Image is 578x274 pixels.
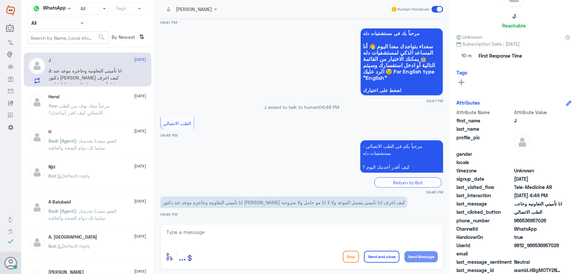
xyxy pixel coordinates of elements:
[514,184,562,191] span: Tele-Medicine AR
[134,198,146,204] span: [DATE]
[7,237,15,245] i: check
[514,225,562,232] span: 2
[134,233,146,239] span: [DATE]
[456,242,513,249] span: UserId
[514,200,562,207] span: انا تأميني التعاونيه وحاجزه موعد عند دكتور نسائيه كيف اعرف اذا تأميني يشمل الموعد ولا لا انا مو ح...
[514,267,562,274] span: wamid.HBgMOTY2NTM2OTU3MDI2FQIAEhgUM0EzRjc3QURENDRCMURENUUyNEUA
[456,217,513,224] span: phone_number
[179,249,186,264] button: ...
[364,251,399,263] button: Send and close
[29,164,45,181] img: defaultAdmin.png
[514,217,562,224] span: 966536957026
[363,88,441,93] span: اضغط على اختيارك
[456,159,513,166] span: locale
[514,208,562,215] span: الطب الاتصالي
[4,257,17,269] button: Avatar
[49,234,97,240] h5: A. Turki
[456,200,513,207] span: last_message
[31,4,41,14] img: whatsapp.png
[514,109,562,116] span: Attribute Value
[29,234,45,251] img: defaultAdmin.png
[456,267,513,274] span: last_message_id
[514,134,531,151] img: defaultAdmin.png
[456,109,513,116] span: Attribute Name
[343,251,359,263] button: Drop
[49,199,71,205] h5: A Balubaid
[29,199,45,216] img: defaultAdmin.png
[514,151,562,158] span: null
[456,69,467,75] h6: Tags
[514,175,562,182] span: 2025-09-16T13:47:53.446Z
[49,138,77,144] span: Badr (Agent)
[456,134,513,149] span: profile_pic
[98,33,106,41] span: search
[514,242,562,249] span: 9812_966536957026
[163,120,191,126] span: الطب الاتصالي
[456,184,513,191] span: last_visited_flow
[49,58,51,63] h5: J
[514,258,562,265] span: 0
[514,167,562,174] span: Unknown
[514,234,562,241] span: true
[514,250,562,257] span: null
[456,234,513,241] span: HandoverOn
[456,208,513,215] span: last_clicked_button
[426,189,443,195] span: 04:48 PM
[426,98,443,104] span: 04:47 PM
[134,93,146,99] span: [DATE]
[49,164,55,170] h5: Njd
[502,23,526,28] h6: Reachable
[160,212,178,216] span: 04:49 PM
[360,140,443,173] p: 16/9/2025, 4:48 PM
[49,173,56,179] span: Bot
[456,192,513,199] span: last_interaction
[456,100,480,106] h6: Attributes
[363,31,441,36] span: مرحباً بك في مستشفيات دله
[514,159,562,166] span: null
[456,117,513,124] span: first_name
[115,5,126,13] div: Tags
[134,128,146,134] span: [DATE]
[363,43,441,81] span: سعداء بتواجدك معنا اليوم 👋 أنا المساعد الذكي لمستشفيات دله 🤖 يمكنك الاختيار من القائمة التالية أو...
[397,6,429,12] span: Human Handover
[49,208,117,221] span: : العفو سعدنا بخدمتك تمانينا لك دوام الصحة والعافية
[49,208,77,214] span: Badr (Agent)
[49,103,110,115] span: : مرحباً معك نوف من الطب الاتصالي كيف اقدر أساعدك؟
[6,5,15,16] img: Widebot Logo
[479,52,522,59] span: First Response Time
[456,175,513,182] span: signup_date
[514,192,562,199] span: 2025-09-16T13:49:04.31Z
[49,138,117,151] span: : العفو سعدنا بخدمتك تمانينا لك دوام الصحة والعافية
[160,104,443,111] p: J asked to talk to human
[29,94,45,111] img: defaultAdmin.png
[49,94,60,100] h5: Hend
[160,133,178,137] span: 04:48 PM
[109,31,137,45] span: By Newest
[374,177,442,188] div: Return to Bot
[49,68,122,94] span: : انا تأميني التعاونيه وحاجزه موعد عند دكتور [PERSON_NAME] كيف اعرف اذا تأميني يشمل الموعد ولا لا...
[179,251,186,262] span: ...
[49,129,52,135] h5: H
[139,31,145,42] i: ⇅
[512,13,516,20] h5: J
[134,57,146,63] span: [DATE]
[160,20,177,24] span: 04:47 PM
[456,33,482,40] span: Unknown
[456,50,476,62] span: 10 m
[49,243,56,249] span: Bot
[160,197,407,208] p: 16/9/2025, 4:49 PM
[29,129,45,146] img: defaultAdmin.png
[456,167,513,174] span: timezone
[49,103,57,109] span: You
[456,151,513,158] span: gender
[404,251,438,262] button: Send Message
[456,125,513,132] span: last_name
[319,104,340,110] span: 04:48 PM
[514,117,562,124] span: J
[28,32,109,44] input: Search by Name, Local etc…
[49,68,51,73] span: J
[456,258,513,265] span: last_message_sentiment
[456,250,513,257] span: email
[56,243,90,249] span: : Default reply
[134,163,146,169] span: [DATE]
